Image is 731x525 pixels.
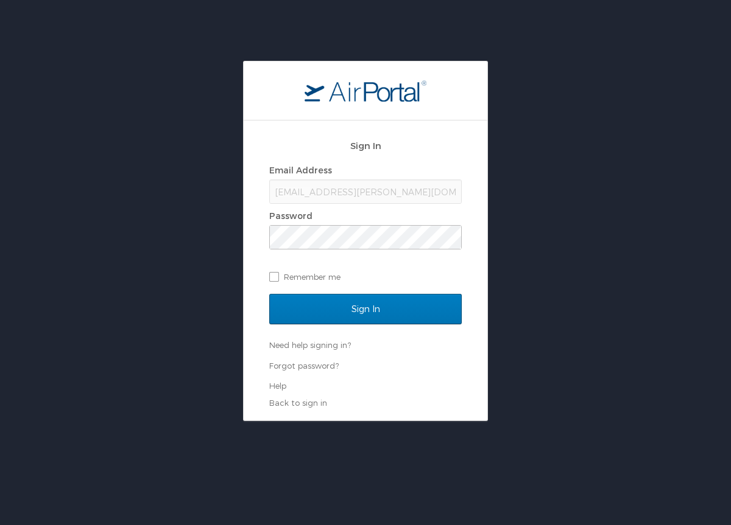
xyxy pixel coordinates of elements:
input: Sign In [269,294,462,324]
label: Password [269,210,313,221]
a: Forgot password? [269,361,339,370]
a: Need help signing in? [269,340,351,350]
a: Back to sign in [269,398,327,408]
img: logo [305,80,426,102]
h2: Sign In [269,139,462,153]
label: Remember me [269,268,462,286]
label: Email Address [269,165,332,175]
a: Help [269,381,286,391]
